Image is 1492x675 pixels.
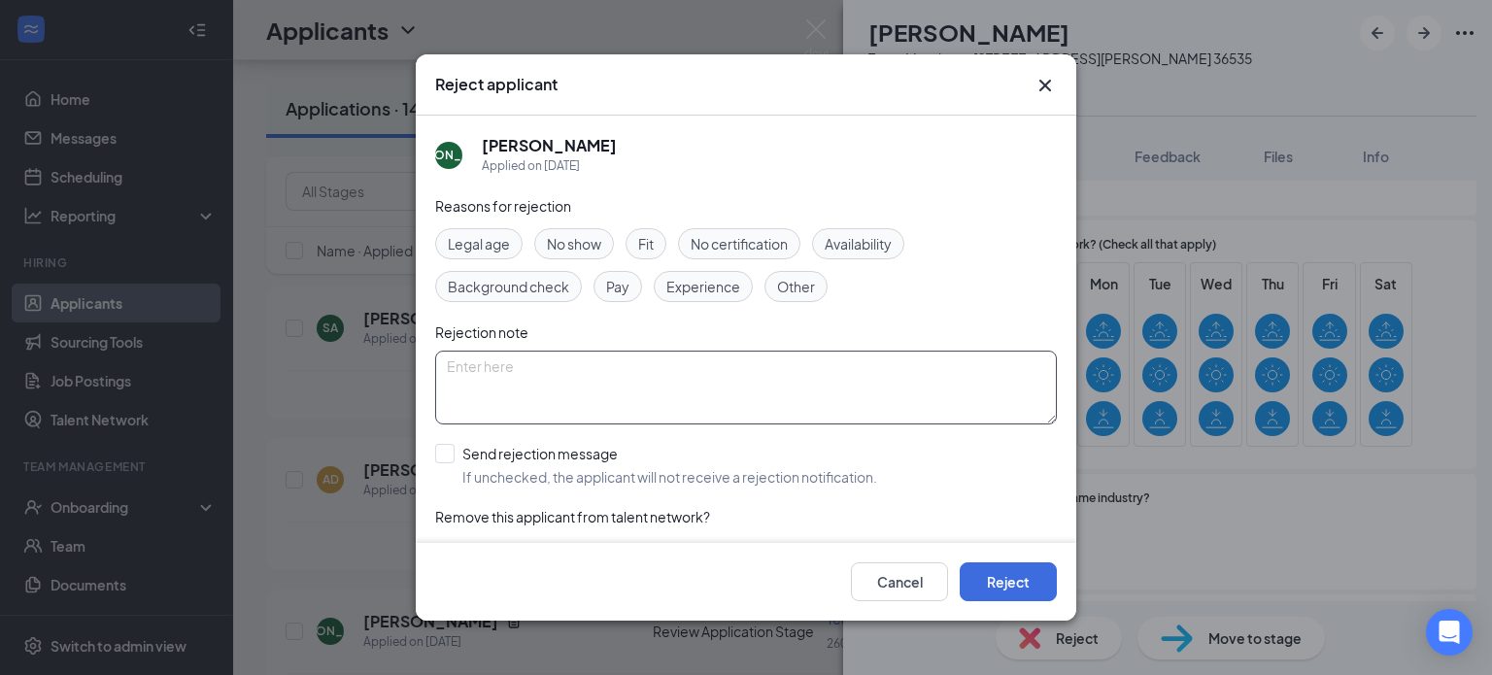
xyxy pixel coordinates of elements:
[547,233,601,254] span: No show
[448,233,510,254] span: Legal age
[960,562,1057,601] button: Reject
[1034,74,1057,97] button: Close
[1034,74,1057,97] svg: Cross
[606,276,629,297] span: Pay
[435,323,528,341] span: Rejection note
[851,562,948,601] button: Cancel
[435,74,558,95] h3: Reject applicant
[777,276,815,297] span: Other
[448,276,569,297] span: Background check
[825,233,892,254] span: Availability
[638,233,654,254] span: Fit
[666,276,740,297] span: Experience
[482,156,617,176] div: Applied on [DATE]
[1426,609,1473,656] div: Open Intercom Messenger
[435,197,571,215] span: Reasons for rejection
[435,508,710,525] span: Remove this applicant from talent network?
[482,135,617,156] h5: [PERSON_NAME]
[399,147,499,163] div: [PERSON_NAME]
[691,233,788,254] span: No certification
